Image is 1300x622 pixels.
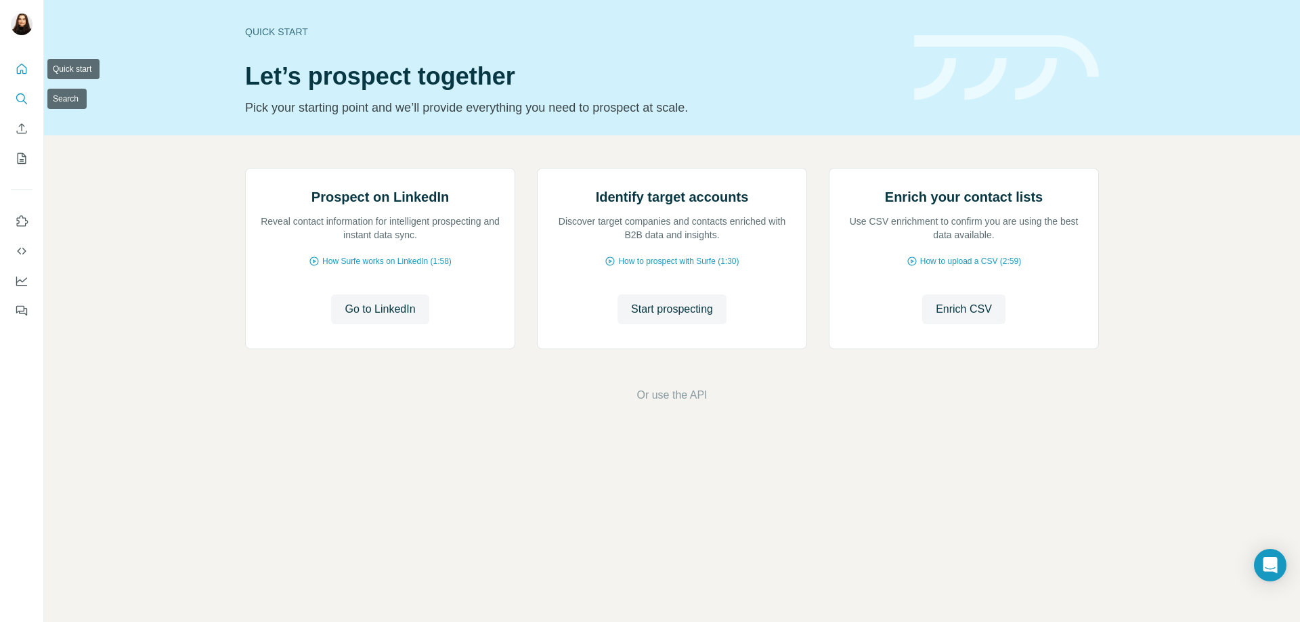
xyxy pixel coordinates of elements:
button: Enrich CSV [922,294,1005,324]
h1: Let’s prospect together [245,63,898,90]
p: Discover target companies and contacts enriched with B2B data and insights. [551,215,793,242]
h2: Identify target accounts [596,187,749,206]
button: Quick start [11,57,32,81]
button: Dashboard [11,269,32,293]
h2: Prospect on LinkedIn [311,187,449,206]
span: Start prospecting [631,301,713,317]
img: banner [914,35,1099,101]
button: Search [11,87,32,111]
span: Go to LinkedIn [345,301,415,317]
span: Enrich CSV [936,301,992,317]
button: Use Surfe API [11,239,32,263]
p: Use CSV enrichment to confirm you are using the best data available. [843,215,1085,242]
img: Avatar [11,14,32,35]
p: Reveal contact information for intelligent prospecting and instant data sync. [259,215,501,242]
button: Or use the API [636,387,707,403]
h2: Enrich your contact lists [885,187,1043,206]
p: Pick your starting point and we’ll provide everything you need to prospect at scale. [245,98,898,117]
button: Enrich CSV [11,116,32,141]
span: How Surfe works on LinkedIn (1:58) [322,255,452,267]
button: My lists [11,146,32,171]
span: How to prospect with Surfe (1:30) [618,255,739,267]
span: How to upload a CSV (2:59) [920,255,1021,267]
div: Open Intercom Messenger [1254,549,1286,581]
button: Start prospecting [617,294,727,324]
button: Use Surfe on LinkedIn [11,209,32,234]
button: Go to LinkedIn [331,294,429,324]
div: Quick start [245,25,898,39]
button: Feedback [11,298,32,323]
